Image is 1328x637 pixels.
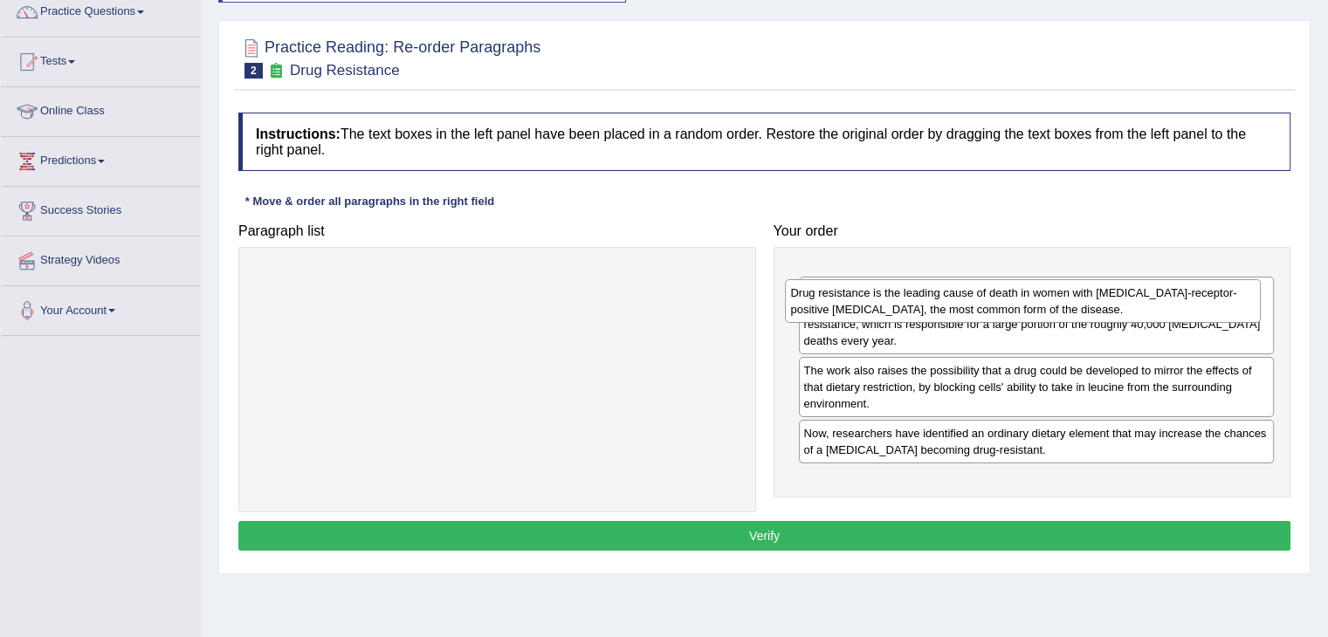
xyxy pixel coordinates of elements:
[1,286,200,330] a: Your Account
[799,420,1275,463] div: Now, researchers have identified an ordinary dietary element that may increase the chances of a [...
[267,63,286,79] small: Exam occurring question
[1,236,200,280] a: Strategy Videos
[244,63,263,79] span: 2
[238,521,1290,551] button: Verify
[1,137,200,181] a: Predictions
[238,223,756,239] h4: Paragraph list
[799,357,1275,417] div: The work also raises the possibility that a drug could be developed to mirror the effects of that...
[238,113,1290,171] h4: The text boxes in the left panel have been placed in a random order. Restore the original order b...
[785,279,1261,323] div: Drug resistance is the leading cause of death in women with [MEDICAL_DATA]-receptor-positive [MED...
[799,277,1275,353] div: The connection of the amino acid leucine to drug resistance raises hopes that a relatively simple...
[1,87,200,131] a: Online Class
[290,62,400,79] small: Drug Resistance
[1,38,200,81] a: Tests
[774,223,1291,239] h4: Your order
[256,127,341,141] b: Instructions:
[238,193,501,209] div: * Move & order all paragraphs in the right field
[1,187,200,230] a: Success Stories
[238,35,540,79] h2: Practice Reading: Re-order Paragraphs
